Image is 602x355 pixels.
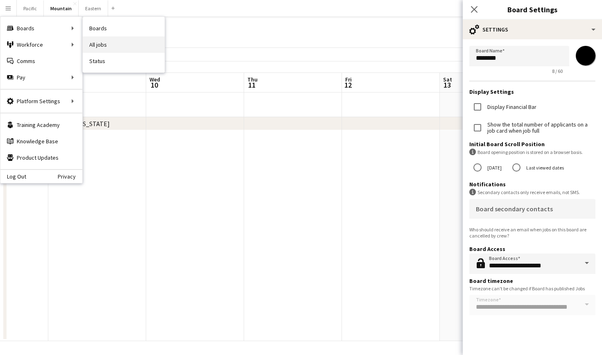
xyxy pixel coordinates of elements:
[486,104,536,110] label: Display Financial Bar
[0,117,82,133] a: Training Academy
[247,76,258,83] span: Thu
[79,0,108,16] button: Eastern
[469,149,595,156] div: Board opening position is stored on a browser basis.
[149,76,160,83] span: Wed
[83,20,165,36] a: Boards
[486,161,502,174] label: [DATE]
[469,189,595,196] div: Secondary contacts only receive emails, not SMS.
[83,53,165,69] a: Status
[469,140,595,148] h3: Initial Board Scroll Position
[148,80,160,90] span: 10
[469,285,595,292] div: Timezone can't be changed if Board has published Jobs
[0,173,26,180] a: Log Out
[0,133,82,149] a: Knowledge Base
[469,245,595,253] h3: Board Access
[0,53,82,69] a: Comms
[344,80,352,90] span: 12
[545,68,569,74] span: 8 / 60
[469,181,595,188] h3: Notifications
[345,76,352,83] span: Fri
[58,173,82,180] a: Privacy
[463,20,602,39] div: Settings
[476,205,553,213] mat-label: Board secondary contacts
[0,93,82,109] div: Platform Settings
[442,80,452,90] span: 13
[469,226,595,239] div: Who should receive an email when jobs on this board are cancelled by crew?
[0,69,82,86] div: Pay
[486,122,595,134] label: Show the total number of applicants on a job card when job full
[469,277,595,285] h3: Board timezone
[0,149,82,166] a: Product Updates
[246,80,258,90] span: 11
[469,88,595,95] h3: Display Settings
[0,20,82,36] div: Boards
[44,0,79,16] button: Mountain
[525,161,564,174] label: Last viewed dates
[443,76,452,83] span: Sat
[463,4,602,15] h3: Board Settings
[17,0,44,16] button: Pacific
[0,36,82,53] div: Workforce
[83,36,165,53] a: All jobs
